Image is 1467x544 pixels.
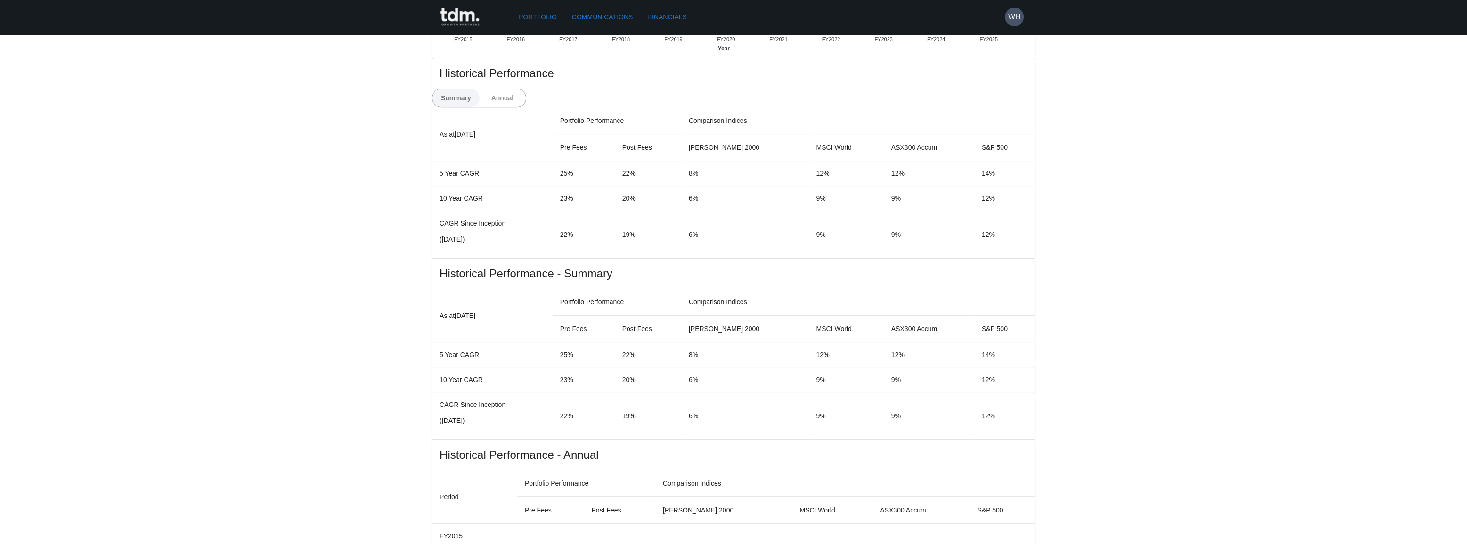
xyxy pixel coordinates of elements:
[440,235,545,244] p: ( [DATE] )
[808,134,883,161] th: MSCI World
[553,161,615,186] td: 25%
[553,367,615,392] td: 23%
[884,392,974,440] td: 9%
[681,134,809,161] th: [PERSON_NAME] 2000
[927,36,945,42] tspan: FY2024
[479,89,526,107] button: Annual
[681,161,809,186] td: 8%
[980,36,998,42] tspan: FY2025
[974,161,1035,186] td: 14%
[440,310,545,321] p: As at [DATE]
[553,186,615,211] td: 23%
[974,392,1035,440] td: 12%
[872,497,970,524] th: ASX300 Accum
[974,316,1035,342] th: S&P 500
[681,342,809,367] td: 8%
[553,211,615,259] td: 22%
[769,36,788,42] tspan: FY2021
[1005,8,1024,26] button: WH
[884,134,974,161] th: ASX300 Accum
[884,342,974,367] td: 12%
[1008,11,1021,23] h6: WH
[974,367,1035,392] td: 12%
[432,392,553,440] td: CAGR Since Inception
[718,45,730,52] text: Year
[681,289,1035,316] th: Comparison Indices
[440,416,545,425] p: ( [DATE] )
[792,497,872,524] th: MSCI World
[884,367,974,392] td: 9%
[432,470,517,524] th: Period
[432,367,553,392] td: 10 Year CAGR
[808,316,883,342] th: MSCI World
[681,107,1035,134] th: Comparison Indices
[884,316,974,342] th: ASX300 Accum
[584,497,655,524] th: Post Fees
[615,134,681,161] th: Post Fees
[507,36,525,42] tspan: FY2016
[664,36,683,42] tspan: FY2019
[884,161,974,186] td: 12%
[553,392,615,440] td: 22%
[970,497,1035,524] th: S&P 500
[655,470,1035,497] th: Comparison Indices
[681,392,809,440] td: 6%
[515,8,561,26] a: Portfolio
[517,470,655,497] th: Portfolio Performance
[808,186,883,211] td: 9%
[432,342,553,367] td: 5 Year CAGR
[615,367,681,392] td: 20%
[553,289,681,316] th: Portfolio Performance
[974,211,1035,259] td: 12%
[974,186,1035,211] td: 12%
[432,211,553,259] td: CAGR Since Inception
[681,367,809,392] td: 6%
[553,316,615,342] th: Pre Fees
[808,367,883,392] td: 9%
[432,186,553,211] td: 10 Year CAGR
[974,342,1035,367] td: 14%
[440,129,545,140] p: As at [DATE]
[432,89,526,107] div: text alignment
[454,36,473,42] tspan: FY2015
[432,161,553,186] td: 5 Year CAGR
[615,186,681,211] td: 20%
[808,211,883,259] td: 9%
[553,342,615,367] td: 25%
[553,107,681,134] th: Portfolio Performance
[717,36,735,42] tspan: FY2020
[884,211,974,259] td: 9%
[808,161,883,186] td: 12%
[615,316,681,342] th: Post Fees
[681,186,809,211] td: 6%
[568,8,637,26] a: Communications
[615,392,681,440] td: 19%
[655,497,792,524] th: [PERSON_NAME] 2000
[681,316,809,342] th: [PERSON_NAME] 2000
[517,497,584,524] th: Pre Fees
[644,8,690,26] a: Financials
[884,186,974,211] td: 9%
[808,392,883,440] td: 9%
[822,36,840,42] tspan: FY2022
[440,447,1027,463] span: Historical Performance - Annual
[615,211,681,259] td: 19%
[681,211,809,259] td: 6%
[874,36,893,42] tspan: FY2023
[559,36,578,42] tspan: FY2017
[615,342,681,367] td: 22%
[440,66,1027,81] span: Historical Performance
[808,342,883,367] td: 12%
[615,161,681,186] td: 22%
[553,134,615,161] th: Pre Fees
[612,36,630,42] tspan: FY2018
[974,134,1035,161] th: S&P 500
[440,266,1027,281] span: Historical Performance - Summary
